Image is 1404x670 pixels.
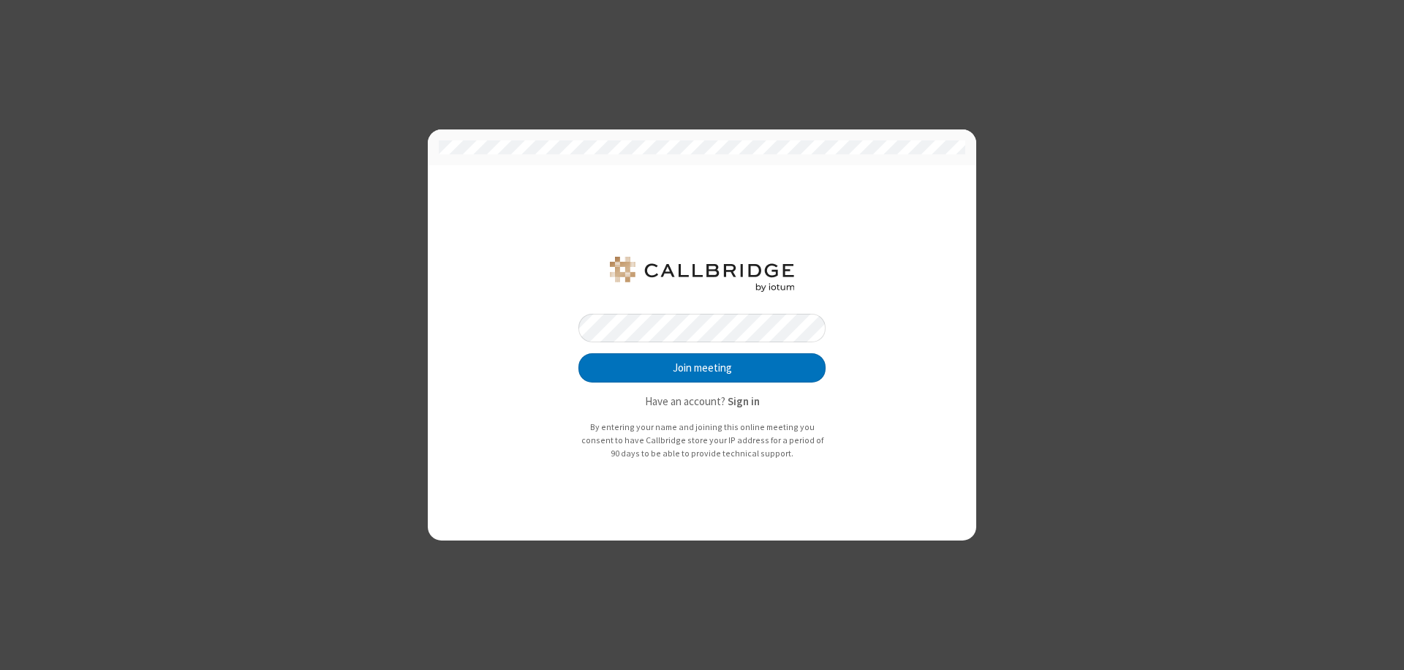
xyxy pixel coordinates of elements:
button: Join meeting [578,353,826,383]
button: Sign in [728,394,760,410]
img: QA Selenium DO NOT DELETE OR CHANGE [607,257,797,292]
p: Have an account? [578,394,826,410]
p: By entering your name and joining this online meeting you consent to have Callbridge store your I... [578,421,826,459]
strong: Sign in [728,394,760,408]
